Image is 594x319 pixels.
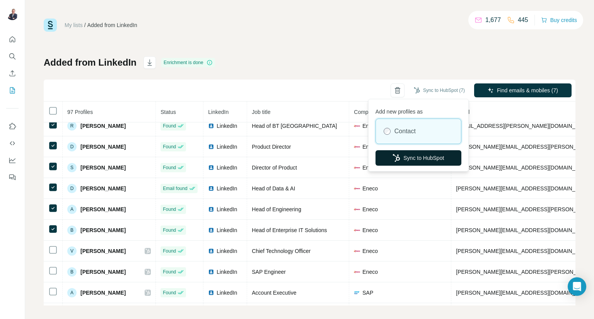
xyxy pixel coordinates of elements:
[161,58,215,67] div: Enrichment is done
[6,32,19,46] button: Quick start
[217,247,237,255] span: LinkedIn
[456,227,592,233] span: [PERSON_NAME][EMAIL_ADDRESS][DOMAIN_NAME]
[208,206,214,212] img: LinkedIn logo
[354,185,360,192] img: company-logo
[67,142,77,151] div: D
[456,123,592,129] span: [EMAIL_ADDRESS][PERSON_NAME][DOMAIN_NAME]
[163,164,176,171] span: Found
[160,109,176,115] span: Status
[80,205,126,213] span: [PERSON_NAME]
[456,185,592,192] span: [PERSON_NAME][EMAIL_ADDRESS][DOMAIN_NAME]
[163,227,176,234] span: Found
[217,268,237,276] span: LinkedIn
[80,164,126,171] span: [PERSON_NAME]
[252,248,311,254] span: Chief Technology Officer
[354,165,360,171] img: company-logo
[67,246,77,256] div: V
[6,8,19,20] img: Avatar
[456,290,592,296] span: [PERSON_NAME][EMAIL_ADDRESS][DOMAIN_NAME]
[80,226,126,234] span: [PERSON_NAME]
[252,109,270,115] span: Job title
[252,290,296,296] span: Account Executive
[163,268,176,275] span: Found
[163,289,176,296] span: Found
[67,226,77,235] div: B
[362,268,378,276] span: Eneco
[541,15,577,25] button: Buy credits
[362,122,378,130] span: Eneco
[362,205,378,213] span: Eneco
[354,269,360,275] img: company-logo
[252,185,295,192] span: Head of Data & AI
[217,164,237,171] span: LinkedIn
[376,150,461,166] button: Sync to HubSpot
[354,248,360,254] img: company-logo
[80,268,126,276] span: [PERSON_NAME]
[208,269,214,275] img: LinkedIn logo
[208,248,214,254] img: LinkedIn logo
[67,205,77,214] div: A
[6,49,19,63] button: Search
[252,144,291,150] span: Product Director
[67,163,77,172] div: S
[497,87,558,94] span: Find emails & mobiles (7)
[67,109,93,115] span: 97 Profiles
[217,143,237,151] span: LinkedIn
[67,121,77,131] div: R
[208,123,214,129] img: LinkedIn logo
[6,153,19,167] button: Dashboard
[6,170,19,184] button: Feedback
[208,165,214,171] img: LinkedIn logo
[6,119,19,133] button: Use Surfe on LinkedIn
[217,289,237,297] span: LinkedIn
[163,143,176,150] span: Found
[362,289,373,297] span: SAP
[80,143,126,151] span: [PERSON_NAME]
[6,66,19,80] button: Enrich CSV
[474,83,572,97] button: Find emails & mobiles (7)
[6,83,19,97] button: My lists
[354,206,360,212] img: company-logo
[87,21,137,29] div: Added from LinkedIn
[208,227,214,233] img: LinkedIn logo
[362,164,378,171] span: Eneco
[44,56,137,69] h1: Added from LinkedIn
[208,290,214,296] img: LinkedIn logo
[6,136,19,150] button: Use Surfe API
[163,248,176,255] span: Found
[44,19,57,32] img: Surfe Logo
[217,185,237,192] span: LinkedIn
[65,22,83,28] a: My lists
[394,127,416,136] label: Contact
[354,227,360,233] img: company-logo
[67,288,77,297] div: A
[217,122,237,130] span: LinkedIn
[362,143,378,151] span: Eneco
[485,15,501,25] p: 1,677
[252,165,297,171] span: Director of Product
[568,277,586,296] div: Open Intercom Messenger
[408,85,470,96] button: Sync to HubSpot (7)
[67,267,77,277] div: B
[518,15,528,25] p: 445
[208,144,214,150] img: LinkedIn logo
[217,226,237,234] span: LinkedIn
[362,226,378,234] span: Eneco
[354,144,360,150] img: company-logo
[354,123,360,129] img: company-logo
[354,290,360,296] img: company-logo
[217,205,237,213] span: LinkedIn
[362,185,378,192] span: Eneco
[376,105,461,115] p: Add new profiles as
[80,122,126,130] span: [PERSON_NAME]
[84,21,86,29] li: /
[208,109,229,115] span: LinkedIn
[252,206,301,212] span: Head of Engineering
[163,206,176,213] span: Found
[354,109,377,115] span: Company
[80,185,126,192] span: [PERSON_NAME]
[163,122,176,129] span: Found
[252,123,337,129] span: Head of BT [GEOGRAPHIC_DATA]
[163,185,187,192] span: Email found
[208,185,214,192] img: LinkedIn logo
